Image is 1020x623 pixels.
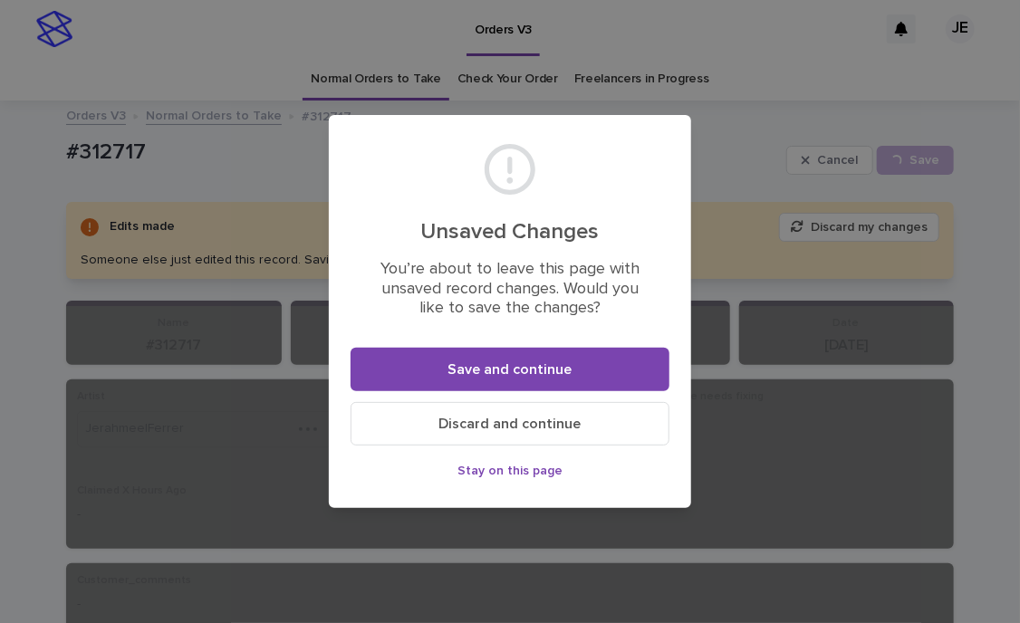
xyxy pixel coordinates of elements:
[439,417,582,431] span: Discard and continue
[351,348,669,391] button: Save and continue
[372,260,648,319] p: You’re about to leave this page with unsaved record changes. Would you like to save the changes?
[457,465,563,477] span: Stay on this page
[351,456,669,485] button: Stay on this page
[448,362,573,377] span: Save and continue
[372,219,648,245] h2: Unsaved Changes
[351,402,669,446] button: Discard and continue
